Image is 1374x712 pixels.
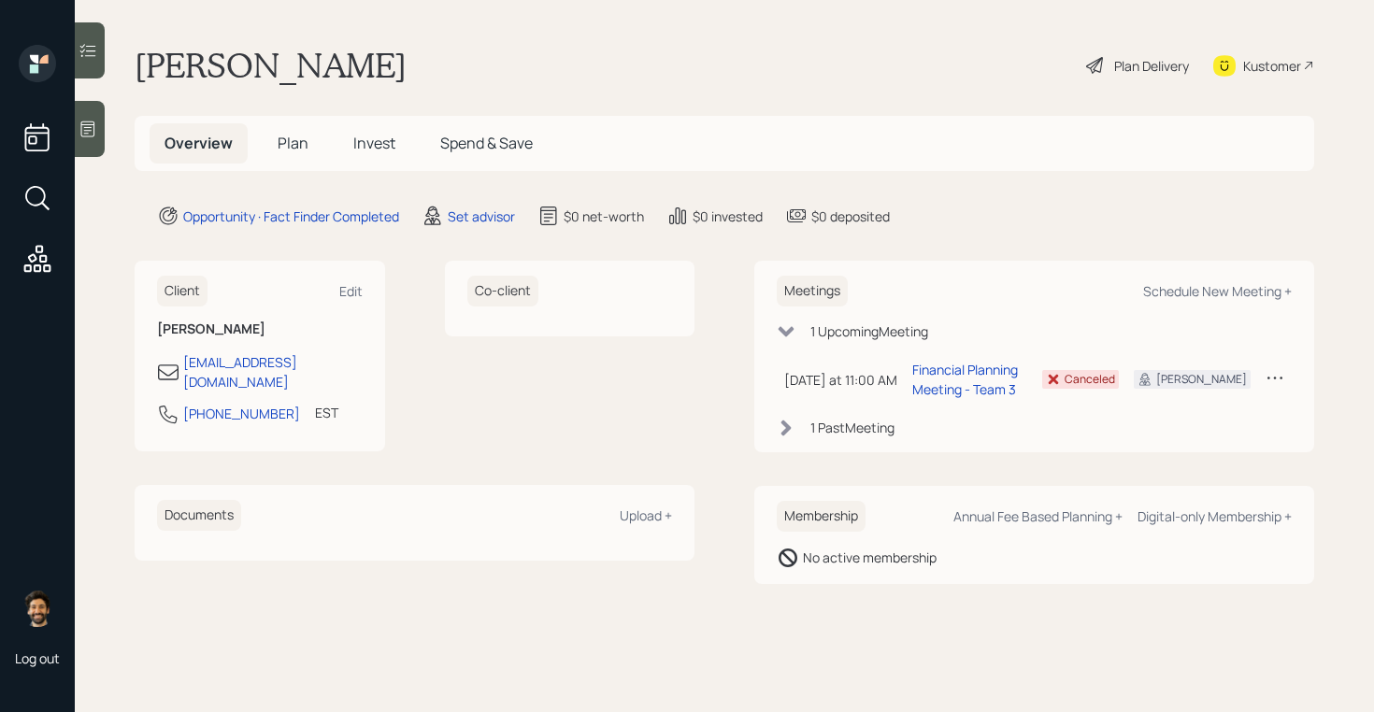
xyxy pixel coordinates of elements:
[339,282,363,300] div: Edit
[440,133,533,153] span: Spend & Save
[278,133,308,153] span: Plan
[1143,282,1292,300] div: Schedule New Meeting +
[1114,56,1189,76] div: Plan Delivery
[353,133,395,153] span: Invest
[19,590,56,627] img: eric-schwartz-headshot.png
[1243,56,1301,76] div: Kustomer
[803,548,937,567] div: No active membership
[810,321,928,341] div: 1 Upcoming Meeting
[157,500,241,531] h6: Documents
[784,370,897,390] div: [DATE] at 11:00 AM
[157,321,363,337] h6: [PERSON_NAME]
[448,206,515,226] div: Set advisor
[810,418,895,437] div: 1 Past Meeting
[1156,371,1247,388] div: [PERSON_NAME]
[165,133,233,153] span: Overview
[693,206,763,226] div: $0 invested
[183,404,300,423] div: [PHONE_NUMBER]
[620,506,672,524] div: Upload +
[564,206,644,226] div: $0 net-worth
[953,507,1123,525] div: Annual Fee Based Planning +
[135,45,407,86] h1: [PERSON_NAME]
[183,206,399,226] div: Opportunity · Fact Finder Completed
[157,276,208,306] h6: Client
[777,501,866,532] h6: Membership
[467,276,538,306] h6: Co-client
[811,206,890,226] div: $0 deposited
[912,360,1027,399] div: Financial Planning Meeting - Team 3
[15,649,60,667] div: Log out
[183,352,363,392] div: [EMAIL_ADDRESS][DOMAIN_NAME]
[777,276,848,306] h6: Meetings
[315,403,338,422] div: EST
[1138,507,1292,525] div: Digital-only Membership +
[1065,371,1115,388] div: Canceled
